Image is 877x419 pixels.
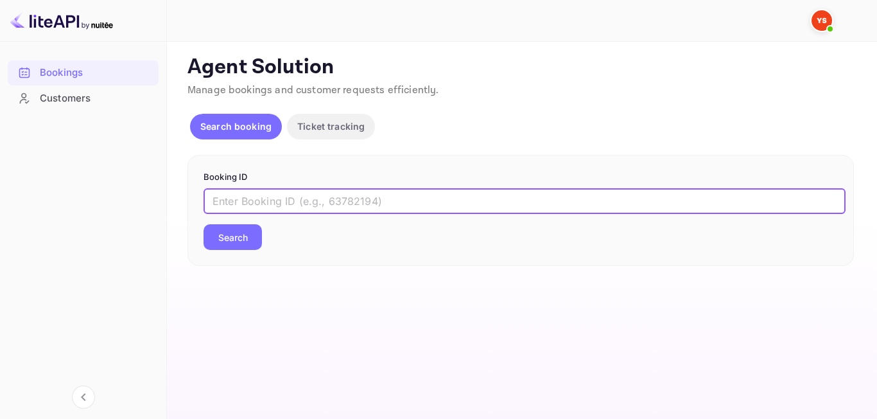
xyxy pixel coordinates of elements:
input: Enter Booking ID (e.g., 63782194) [204,188,846,214]
button: Collapse navigation [72,386,95,409]
p: Agent Solution [187,55,854,80]
img: Yandex Support [812,10,832,31]
a: Customers [8,86,159,110]
div: Customers [40,91,152,106]
p: Search booking [200,120,272,133]
p: Booking ID [204,171,838,184]
button: Search [204,224,262,250]
a: Bookings [8,60,159,84]
span: Manage bookings and customer requests efficiently. [187,84,439,97]
img: LiteAPI logo [10,10,113,31]
div: Bookings [8,60,159,85]
div: Customers [8,86,159,111]
div: Bookings [40,66,152,80]
p: Ticket tracking [297,120,365,133]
